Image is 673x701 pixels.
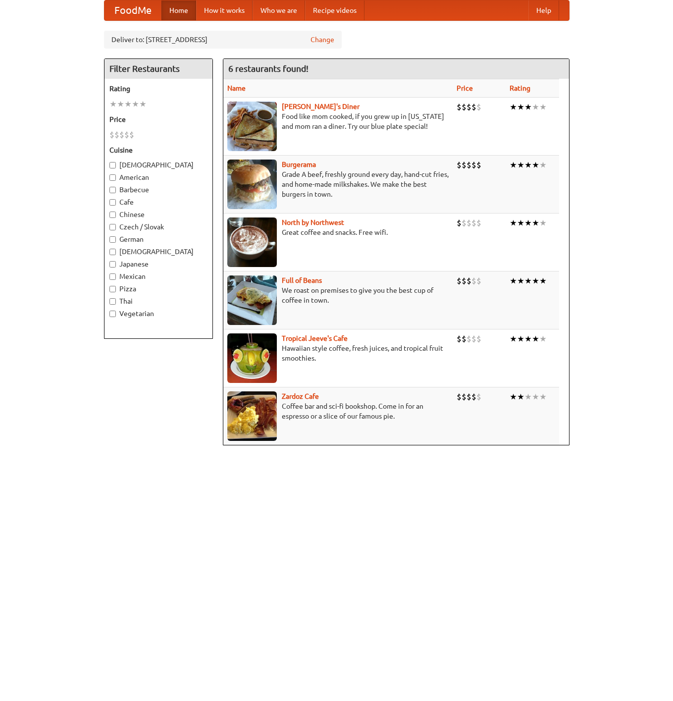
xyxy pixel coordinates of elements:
[282,276,322,284] b: Full of Beans
[457,217,462,228] li: $
[104,31,342,49] div: Deliver to: [STREET_ADDRESS]
[227,217,277,267] img: north.jpg
[305,0,364,20] a: Recipe videos
[227,84,246,92] a: Name
[510,391,517,402] li: ★
[539,217,547,228] li: ★
[109,236,116,243] input: German
[457,84,473,92] a: Price
[282,334,348,342] a: Tropical Jeeve's Cafe
[228,64,309,73] ng-pluralize: 6 restaurants found!
[471,217,476,228] li: $
[517,333,524,344] li: ★
[227,401,449,421] p: Coffee bar and sci-fi bookshop. Come in for an espresso or a slice of our famous pie.
[532,217,539,228] li: ★
[109,222,207,232] label: Czech / Slovak
[524,391,532,402] li: ★
[476,391,481,402] li: $
[129,129,134,140] li: $
[462,333,466,344] li: $
[196,0,253,20] a: How it works
[109,210,207,219] label: Chinese
[466,102,471,112] li: $
[227,285,449,305] p: We roast on premises to give you the best cup of coffee in town.
[227,227,449,237] p: Great coffee and snacks. Free wifi.
[539,160,547,170] li: ★
[532,333,539,344] li: ★
[462,275,466,286] li: $
[282,103,360,110] a: [PERSON_NAME]'s Diner
[517,391,524,402] li: ★
[109,212,116,218] input: Chinese
[109,273,116,280] input: Mexican
[471,275,476,286] li: $
[109,197,207,207] label: Cafe
[462,217,466,228] li: $
[109,84,207,94] h5: Rating
[517,102,524,112] li: ★
[109,160,207,170] label: [DEMOGRAPHIC_DATA]
[227,275,277,325] img: beans.jpg
[539,102,547,112] li: ★
[471,333,476,344] li: $
[109,234,207,244] label: German
[109,174,116,181] input: American
[109,199,116,206] input: Cafe
[466,391,471,402] li: $
[539,391,547,402] li: ★
[227,169,449,199] p: Grade A beef, freshly ground every day, hand-cut fries, and home-made milkshakes. We make the bes...
[253,0,305,20] a: Who we are
[539,333,547,344] li: ★
[109,247,207,257] label: [DEMOGRAPHIC_DATA]
[109,286,116,292] input: Pizza
[282,392,319,400] a: Zardoz Cafe
[124,129,129,140] li: $
[457,275,462,286] li: $
[109,311,116,317] input: Vegetarian
[161,0,196,20] a: Home
[109,129,114,140] li: $
[476,275,481,286] li: $
[109,249,116,255] input: [DEMOGRAPHIC_DATA]
[227,160,277,209] img: burgerama.jpg
[471,160,476,170] li: $
[109,298,116,305] input: Thai
[457,102,462,112] li: $
[109,99,117,109] li: ★
[457,391,462,402] li: $
[476,217,481,228] li: $
[139,99,147,109] li: ★
[282,161,316,168] a: Burgerama
[476,333,481,344] li: $
[532,275,539,286] li: ★
[457,160,462,170] li: $
[524,333,532,344] li: ★
[510,102,517,112] li: ★
[476,102,481,112] li: $
[510,333,517,344] li: ★
[517,275,524,286] li: ★
[109,296,207,306] label: Thai
[109,187,116,193] input: Barbecue
[476,160,481,170] li: $
[132,99,139,109] li: ★
[466,333,471,344] li: $
[109,172,207,182] label: American
[311,35,334,45] a: Change
[524,102,532,112] li: ★
[466,217,471,228] li: $
[227,102,277,151] img: sallys.jpg
[282,218,344,226] b: North by Northwest
[109,224,116,230] input: Czech / Slovak
[227,333,277,383] img: jeeves.jpg
[109,162,116,168] input: [DEMOGRAPHIC_DATA]
[109,259,207,269] label: Japanese
[117,99,124,109] li: ★
[524,217,532,228] li: ★
[109,271,207,281] label: Mexican
[124,99,132,109] li: ★
[462,160,466,170] li: $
